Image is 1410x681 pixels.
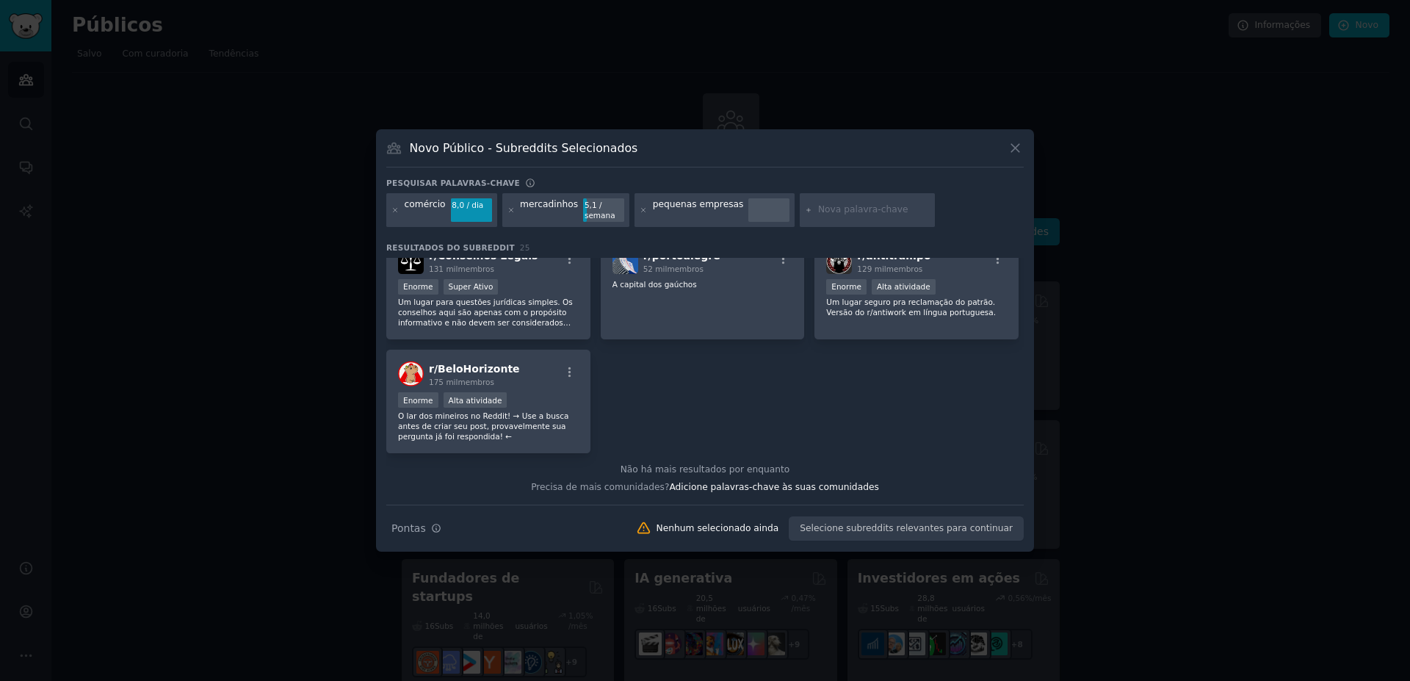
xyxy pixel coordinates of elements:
[429,250,438,262] font: r/
[657,523,779,533] font: Nenhum selecionado ainda
[652,250,720,262] font: portoalegre
[403,282,433,291] font: Enorme
[520,243,530,252] font: 25
[857,250,866,262] font: r/
[398,248,424,274] img: Conselhos Legais
[612,280,697,289] font: A capital dos gaúchos
[667,264,704,273] font: membros
[669,482,878,492] font: Adicione palavras-chave às suas comunidades
[429,378,458,386] font: 175 mil
[438,363,520,375] font: BeloHorizonte
[386,243,515,252] font: Resultados do Subreddit
[826,248,852,274] img: antitrampo
[403,396,433,405] font: Enorme
[866,250,930,262] font: antitrampo
[398,411,568,441] font: O lar dos mineiros no Reddit! → Use a busca antes de criar seu post, provavelmente sua pergunta j...
[857,264,886,273] font: 129 mil
[458,378,494,386] font: membros
[449,396,502,405] font: Alta atividade
[831,282,861,291] font: Enorme
[449,282,493,291] font: Super Ativo
[531,482,669,492] font: Precisa de mais comunidades?
[429,264,458,273] font: 131 mil
[398,361,424,387] img: Belo Horizonte
[585,201,615,220] font: 5,1 / semana
[398,298,579,347] font: Um lugar para questões jurídicas simples. Os conselhos aqui são apenas com o propósito informativ...
[877,282,930,291] font: Alta atividade
[653,199,744,209] font: pequenas empresas
[405,199,446,209] font: comércio
[818,203,930,217] input: Nova palavra-chave
[410,141,638,155] font: Novo Público - Subreddits Selecionados
[643,250,652,262] font: r/
[826,298,996,317] font: Um lugar seguro pra reclamação do patrão. Versão do r/antiwork em língua portuguesa.
[886,264,923,273] font: membros
[621,464,790,475] font: Não há mais resultados por enquanto
[458,264,494,273] font: membros
[386,516,446,541] button: Pontas
[391,522,426,534] font: Pontas
[520,199,578,209] font: mercadinhos
[438,250,538,262] font: Conselhos Legais
[386,179,520,187] font: Pesquisar palavras-chave
[429,363,438,375] font: r/
[452,201,483,209] font: 8,0 / dia
[612,248,638,274] img: portoalegre
[643,264,668,273] font: 52 mil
